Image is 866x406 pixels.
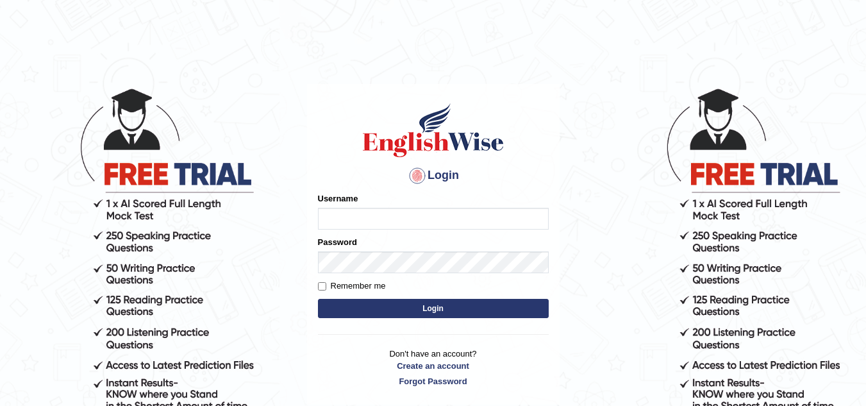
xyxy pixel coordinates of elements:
[318,192,358,205] label: Username
[318,375,549,387] a: Forgot Password
[318,165,549,186] h4: Login
[318,299,549,318] button: Login
[360,101,506,159] img: Logo of English Wise sign in for intelligent practice with AI
[318,280,386,292] label: Remember me
[318,282,326,291] input: Remember me
[318,348,549,387] p: Don't have an account?
[318,236,357,248] label: Password
[318,360,549,372] a: Create an account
